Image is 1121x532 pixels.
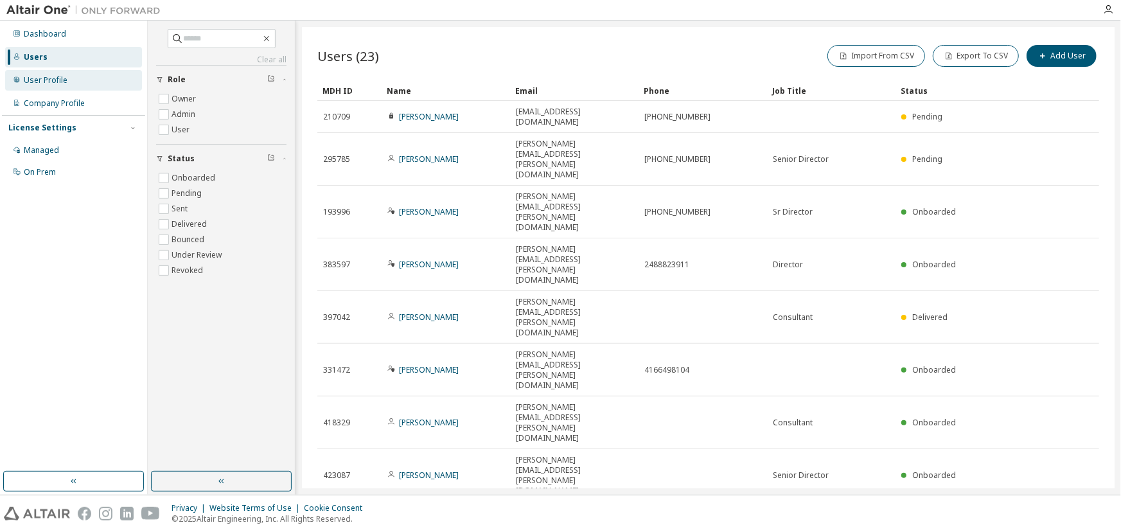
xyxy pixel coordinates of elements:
div: Managed [24,145,59,155]
span: [PERSON_NAME][EMAIL_ADDRESS][PERSON_NAME][DOMAIN_NAME] [516,139,633,180]
span: 383597 [323,260,350,270]
label: Admin [172,107,198,122]
span: Onboarded [912,259,956,270]
span: Onboarded [912,206,956,217]
span: [PERSON_NAME][EMAIL_ADDRESS][PERSON_NAME][DOMAIN_NAME] [516,244,633,285]
span: 193996 [323,207,350,217]
div: Job Title [772,80,890,101]
div: Phone [644,80,762,101]
span: [EMAIL_ADDRESS][DOMAIN_NAME] [516,107,633,127]
div: Users [24,52,48,62]
label: User [172,122,192,137]
div: Dashboard [24,29,66,39]
div: Website Terms of Use [209,503,304,513]
span: 4166498104 [644,365,689,375]
span: Onboarded [912,364,956,375]
span: [PERSON_NAME][EMAIL_ADDRESS][PERSON_NAME][DOMAIN_NAME] [516,402,633,443]
div: User Profile [24,75,67,85]
span: Director [773,260,803,270]
a: [PERSON_NAME] [399,470,459,481]
button: Import From CSV [827,45,925,67]
span: 210709 [323,112,350,122]
span: 331472 [323,365,350,375]
span: Status [168,154,195,164]
img: linkedin.svg [120,507,134,520]
div: Company Profile [24,98,85,109]
img: altair_logo.svg [4,507,70,520]
a: [PERSON_NAME] [399,154,459,164]
span: [PHONE_NUMBER] [644,112,711,122]
span: Users (23) [317,47,379,65]
a: Clear all [156,55,287,65]
span: [PHONE_NUMBER] [644,207,711,217]
span: Clear filter [267,75,275,85]
span: Consultant [773,418,813,428]
a: [PERSON_NAME] [399,417,459,428]
div: Name [387,80,505,101]
div: MDH ID [322,80,376,101]
div: Privacy [172,503,209,513]
span: Role [168,75,186,85]
label: Under Review [172,247,224,263]
a: [PERSON_NAME] [399,111,459,122]
span: [PERSON_NAME][EMAIL_ADDRESS][PERSON_NAME][DOMAIN_NAME] [516,191,633,233]
span: [PHONE_NUMBER] [644,154,711,164]
span: [PERSON_NAME][EMAIL_ADDRESS][PERSON_NAME][DOMAIN_NAME] [516,350,633,391]
div: Status [901,80,1033,101]
img: Altair One [6,4,167,17]
label: Owner [172,91,199,107]
span: Delivered [912,312,948,323]
span: [PERSON_NAME][EMAIL_ADDRESS][PERSON_NAME][DOMAIN_NAME] [516,297,633,338]
label: Pending [172,186,204,201]
p: © 2025 Altair Engineering, Inc. All Rights Reserved. [172,513,370,524]
span: [PERSON_NAME][EMAIL_ADDRESS][PERSON_NAME][DOMAIN_NAME] [516,455,633,496]
div: Email [515,80,633,101]
button: Export To CSV [933,45,1019,67]
label: Onboarded [172,170,218,186]
span: 2488823911 [644,260,689,270]
img: instagram.svg [99,507,112,520]
div: On Prem [24,167,56,177]
span: Senior Director [773,470,829,481]
button: Status [156,145,287,173]
span: Senior Director [773,154,829,164]
a: [PERSON_NAME] [399,312,459,323]
span: Consultant [773,312,813,323]
span: 295785 [323,154,350,164]
span: 418329 [323,418,350,428]
a: [PERSON_NAME] [399,364,459,375]
button: Add User [1027,45,1097,67]
span: Pending [912,111,942,122]
span: 423087 [323,470,350,481]
label: Delivered [172,217,209,232]
img: youtube.svg [141,507,160,520]
span: 397042 [323,312,350,323]
label: Revoked [172,263,206,278]
a: [PERSON_NAME] [399,206,459,217]
span: Onboarded [912,470,956,481]
span: Clear filter [267,154,275,164]
label: Bounced [172,232,207,247]
span: Onboarded [912,417,956,428]
div: Cookie Consent [304,503,370,513]
img: facebook.svg [78,507,91,520]
a: [PERSON_NAME] [399,259,459,270]
span: Pending [912,154,942,164]
span: Sr Director [773,207,813,217]
button: Role [156,66,287,94]
div: License Settings [8,123,76,133]
label: Sent [172,201,190,217]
